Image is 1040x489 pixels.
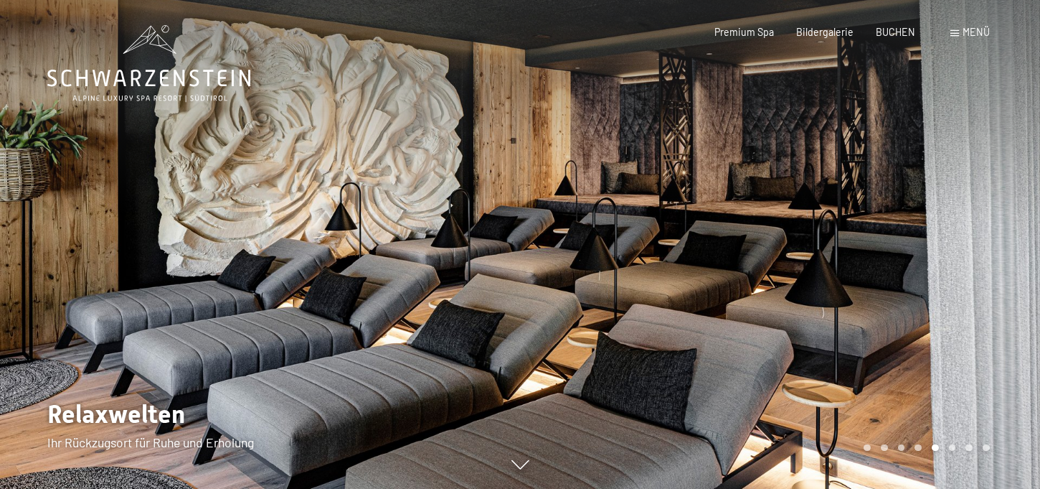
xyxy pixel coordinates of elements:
[983,444,990,452] div: Carousel Page 8
[914,444,922,452] div: Carousel Page 4
[881,444,888,452] div: Carousel Page 2
[864,444,871,452] div: Carousel Page 1
[932,444,939,452] div: Carousel Page 5 (Current Slide)
[963,26,990,38] span: Menü
[796,26,854,38] a: Bildergalerie
[859,444,989,452] div: Carousel Pagination
[876,26,915,38] a: BUCHEN
[714,26,774,38] a: Premium Spa
[898,444,905,452] div: Carousel Page 3
[965,444,973,452] div: Carousel Page 7
[949,444,956,452] div: Carousel Page 6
